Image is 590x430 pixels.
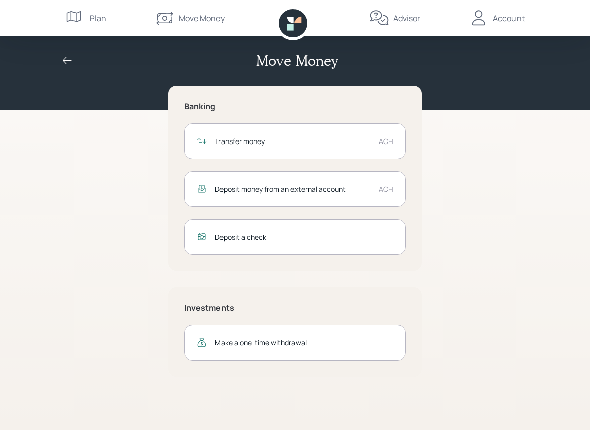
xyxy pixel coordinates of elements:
div: Advisor [393,12,420,24]
div: Transfer money [215,136,371,147]
div: Make a one-time withdrawal [215,337,393,348]
div: Deposit money from an external account [215,184,371,194]
h5: Banking [184,102,406,111]
div: Account [493,12,525,24]
div: ACH [379,184,393,194]
h5: Investments [184,303,406,313]
div: Deposit a check [215,232,393,242]
div: Plan [90,12,106,24]
h2: Move Money [256,52,338,69]
div: Move Money [179,12,225,24]
div: ACH [379,136,393,147]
